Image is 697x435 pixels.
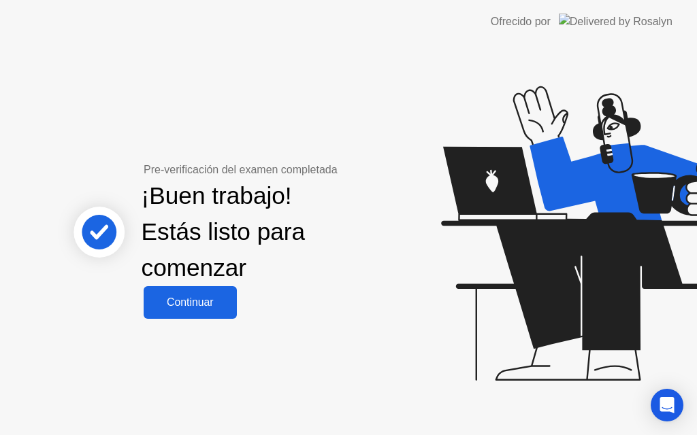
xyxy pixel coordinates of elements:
img: Delivered by Rosalyn [559,14,672,29]
div: Ofrecido por [491,14,551,30]
div: ¡Buen trabajo! Estás listo para comenzar [142,178,410,285]
div: Pre-verificación del examen completada [144,162,410,178]
button: Continuar [144,286,237,319]
div: Continuar [148,296,233,309]
div: Open Intercom Messenger [651,389,683,421]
